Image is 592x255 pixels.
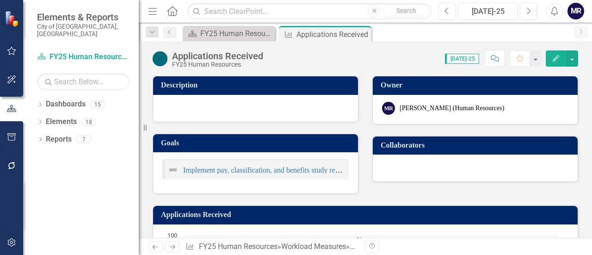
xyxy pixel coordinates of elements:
input: Search ClearPoint... [187,3,432,19]
div: FY25 Human Resources [172,61,263,68]
div: » » [185,242,358,252]
button: [DATE]-25 [458,3,518,19]
a: FY25 Human Resources [37,52,129,62]
div: 15 [90,100,105,108]
div: MR [382,102,395,115]
text: 91 [357,236,362,242]
a: Dashboards [46,99,86,110]
a: FY25 Human Resources [199,242,277,251]
a: Elements [46,117,77,127]
span: [DATE]-25 [445,54,479,64]
div: 18 [81,118,96,126]
h3: Owner [381,81,573,89]
h3: Description [161,81,353,89]
text: 89 [282,237,288,244]
h3: Collaborators [381,141,573,149]
div: Applications Received [172,51,263,61]
div: Applications Received [296,29,369,40]
small: City of [GEOGRAPHIC_DATA], [GEOGRAPHIC_DATA] [37,23,129,38]
div: FY25 Human Resources - Strategic Plan [200,28,273,39]
a: Implement pay, classification, and benefits study recommendations for competitiveness and recruit... [183,166,491,174]
a: FY25 Human Resources - Strategic Plan [185,28,273,39]
span: Search [396,7,416,14]
h3: Goals [161,139,353,147]
span: Elements & Reports [37,12,129,23]
button: Search [383,5,429,18]
h3: Applications Received [161,211,573,219]
button: MR [567,3,584,19]
a: Workload Measures [281,242,346,251]
div: [PERSON_NAME] (Human Resources) [400,104,504,113]
div: [DATE]-25 [462,6,514,17]
a: Reports [46,134,72,145]
img: No Target Set [153,51,167,66]
text: 100 [167,231,177,239]
div: 7 [76,136,91,143]
input: Search Below... [37,74,129,90]
img: Not Defined [167,164,179,175]
img: ClearPoint Strategy [5,10,21,26]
